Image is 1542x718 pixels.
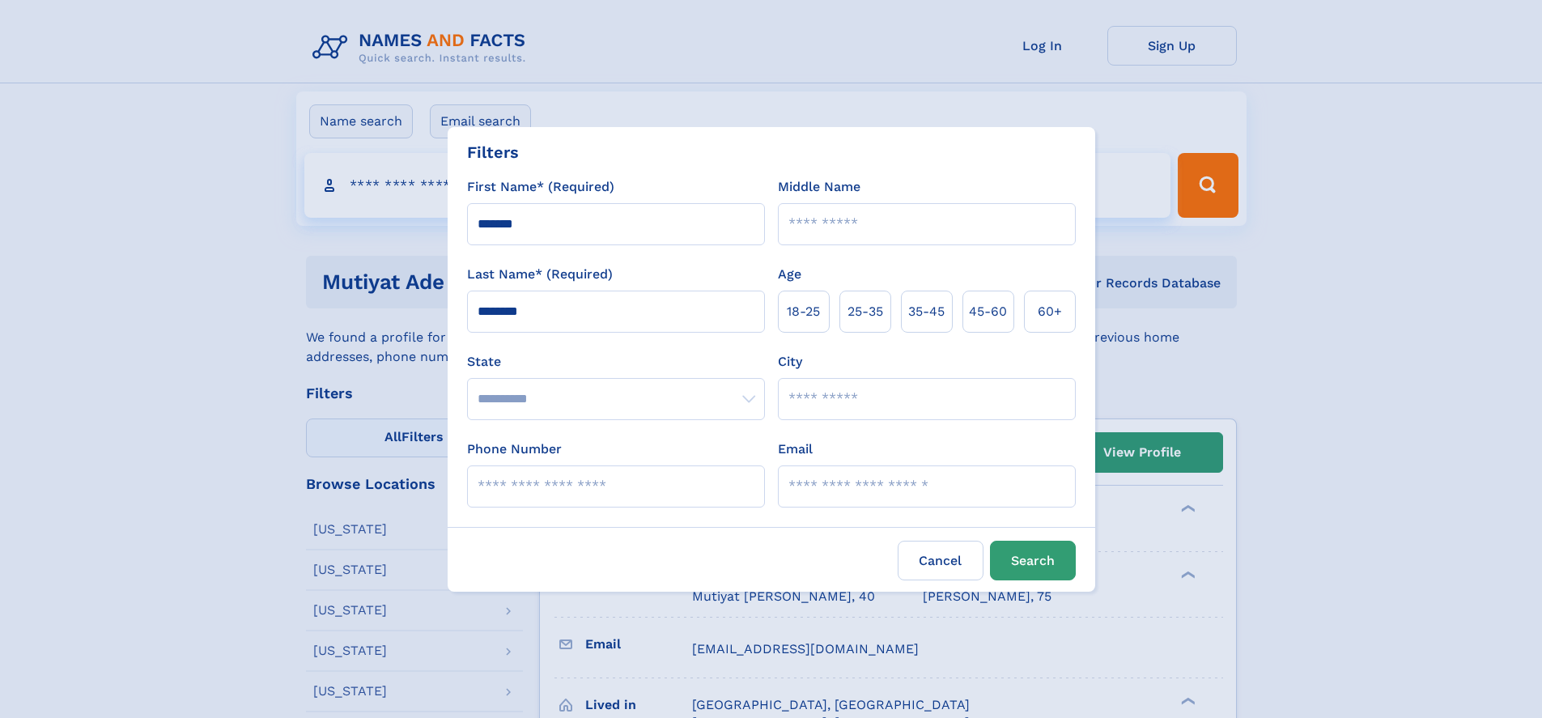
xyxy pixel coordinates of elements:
[898,541,983,580] label: Cancel
[847,302,883,321] span: 25‑35
[467,265,613,284] label: Last Name* (Required)
[778,177,860,197] label: Middle Name
[467,440,562,459] label: Phone Number
[778,265,801,284] label: Age
[467,140,519,164] div: Filters
[787,302,820,321] span: 18‑25
[778,352,802,372] label: City
[467,352,765,372] label: State
[467,177,614,197] label: First Name* (Required)
[969,302,1007,321] span: 45‑60
[990,541,1076,580] button: Search
[908,302,945,321] span: 35‑45
[1038,302,1062,321] span: 60+
[778,440,813,459] label: Email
